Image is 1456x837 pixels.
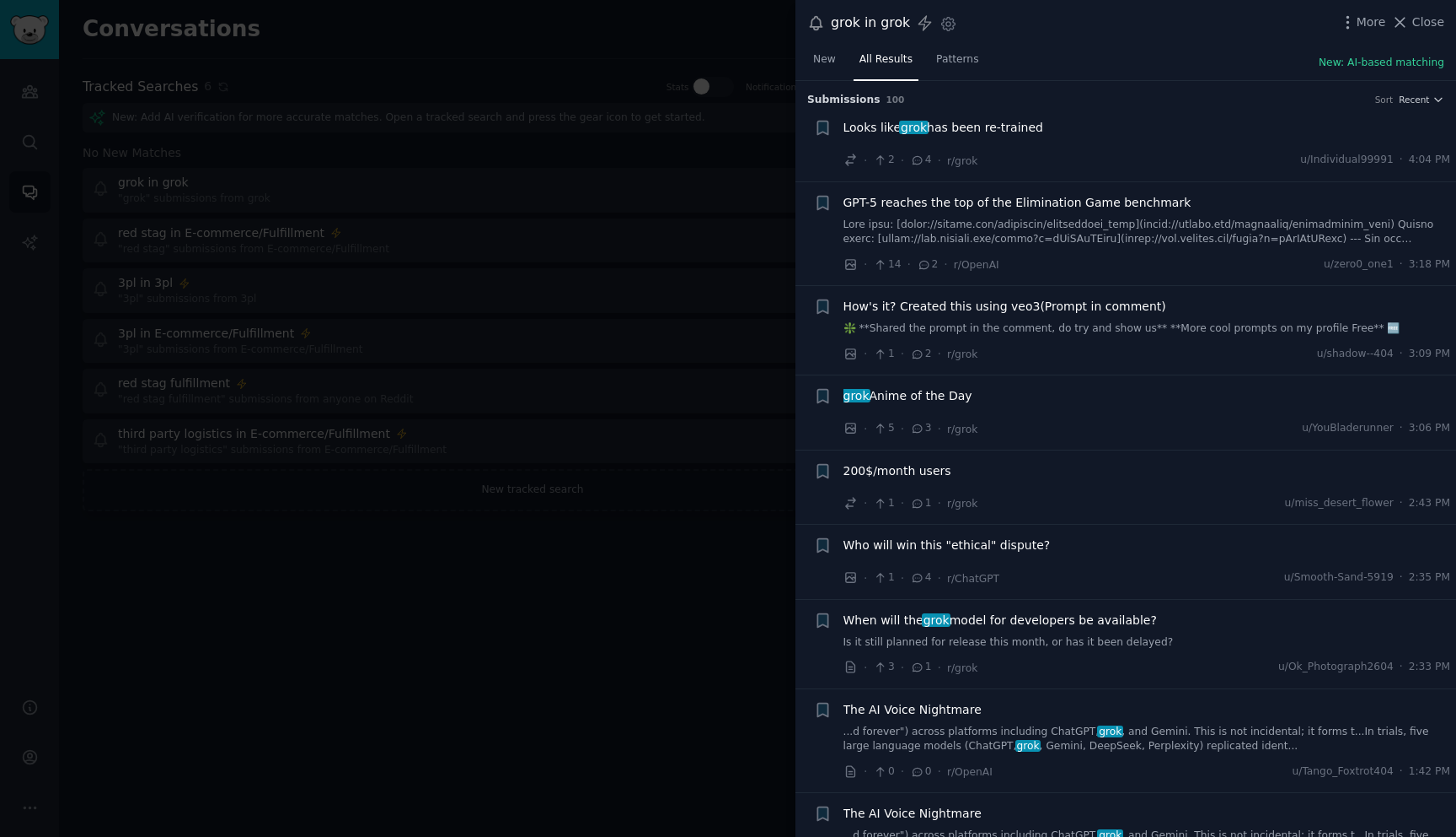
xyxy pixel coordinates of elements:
a: Is it still planned for release this month, or has it been delayed? [843,635,1451,651]
span: All Results [859,52,913,67]
span: When will the model for developers be available? [843,612,1157,629]
span: r/grok [947,155,977,167]
span: grok [1015,740,1041,752]
span: 5 [873,421,894,436]
a: ❇️ **Shared the prompt in the comment, do try and show us** **More cool prompts on my profile Fre... [843,321,1451,337]
a: How's it? Created this using veo3(Prompt in comment) [843,298,1166,316]
span: 2 [873,153,894,168]
span: · [864,763,867,780]
span: r/grok [947,662,977,674]
span: 3 [873,660,894,675]
button: Close [1391,13,1444,31]
span: grok [899,121,929,134]
span: Patterns [936,52,978,67]
span: · [938,763,941,780]
span: Close [1412,13,1444,31]
span: Submission s [807,93,881,108]
span: GPT-5 reaches the top of the Elimination Game benchmark [843,194,1191,212]
span: 2:33 PM [1409,660,1450,675]
span: New [813,52,836,67]
span: · [938,152,941,170]
span: u/Smooth-Sand-5919 [1284,570,1394,586]
span: · [864,256,867,273]
button: Recent [1399,94,1444,105]
span: u/Ok_Photograph2604 [1278,660,1394,675]
a: The AI Voice Nightmare [843,701,982,719]
a: Looks likegrokhas been re-trained [843,119,1043,137]
span: 1 [910,496,931,511]
button: New: AI-based matching [1319,56,1444,71]
span: More [1357,13,1386,31]
span: grok [1097,726,1123,737]
span: Looks like has been re-trained [843,119,1043,137]
span: · [864,345,867,363]
span: 1 [873,570,894,586]
span: r/OpenAI [954,259,999,271]
span: 3:09 PM [1409,347,1450,362]
span: 3:18 PM [1409,257,1450,273]
span: 3 [910,421,931,436]
span: · [1400,257,1403,273]
span: u/Tango_Foxtrot404 [1292,764,1393,780]
div: grok in grok [831,13,910,34]
span: r/grok [947,424,977,435]
span: u/miss_desert_flower [1285,496,1394,511]
span: · [901,152,904,170]
span: · [1400,570,1403,586]
div: Sort [1375,94,1394,105]
span: 4 [910,153,931,168]
span: · [864,659,867,677]
span: u/YouBladerunner [1302,421,1394,436]
span: · [907,256,911,273]
span: · [901,494,904,512]
span: r/grok [947,348,977,360]
span: u/shadow--404 [1317,347,1394,362]
span: u/zero0_one1 [1324,257,1394,273]
span: · [1400,496,1403,511]
span: r/OpenAI [947,766,993,778]
span: · [901,763,904,780]
span: Anime of the Day [843,387,972,405]
span: · [944,256,947,273]
span: · [864,570,867,587]
span: · [1400,421,1403,436]
span: 100 [886,94,905,105]
span: 0 [910,764,931,780]
span: · [901,659,904,677]
span: · [1400,153,1403,168]
span: Recent [1399,94,1429,105]
a: All Results [854,46,918,81]
span: · [901,345,904,363]
span: · [938,659,941,677]
span: · [901,420,904,438]
span: 4 [910,570,931,586]
span: 2 [917,257,938,273]
span: 1 [910,660,931,675]
span: · [864,494,867,512]
a: grokAnime of the Day [843,387,972,405]
span: Who will win this "ethical" dispute? [843,537,1051,554]
span: r/ChatGPT [947,573,999,585]
a: Patterns [930,46,984,81]
span: 2 [910,347,931,362]
span: · [901,570,904,587]
span: grok [842,389,871,402]
span: · [1400,764,1403,780]
a: New [807,46,842,81]
a: ...d forever") across platforms including ChatGPT,grok, and Gemini. This is not incidental; it fo... [843,725,1451,754]
span: · [1400,660,1403,675]
span: 1:42 PM [1409,764,1450,780]
a: 200$/month users [843,462,951,480]
a: The AI Voice Nightmare [843,805,982,823]
button: More [1339,13,1386,31]
span: · [938,420,941,438]
span: · [864,420,867,438]
span: · [864,152,867,170]
span: 2:43 PM [1409,496,1450,511]
span: 1 [873,347,894,362]
span: grok [922,613,951,627]
a: Lore ipsu: [dolor://sitame.con/adipiscin/elitseddoei_temp](incid://utlabo.etd/magnaaliq/enimadmin... [843,218,1451,247]
span: · [938,570,941,587]
span: · [938,345,941,363]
